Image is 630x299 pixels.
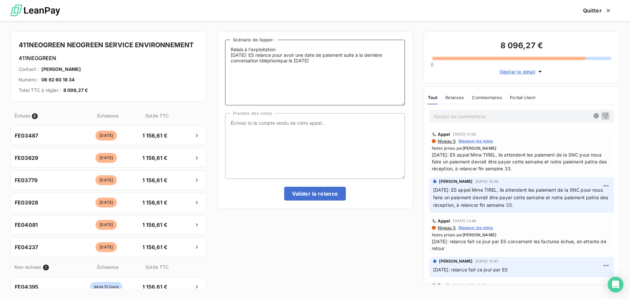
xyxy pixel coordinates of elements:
[437,225,456,230] span: Niveau 5
[19,87,61,94] span: Total TTC à régler :
[452,283,487,287] span: 25 juil. 2025, 10:50
[77,264,138,270] span: Échéance
[458,225,493,231] span: Masquer les notes
[19,66,39,73] span: Contact :
[472,95,502,100] span: Commentaires
[225,40,405,105] textarea: Relais à l'exploitation [DATE]: ES relance pour avoir une date de paiement suite à la dernière co...
[453,219,476,223] span: [DATE] 13:48
[15,132,38,139] span: FE03487
[432,151,611,172] span: [DATE]: ES appel Mme TIREL, ils attendent les paiement de la SNC pour nous faire un paiement devr...
[137,176,172,184] span: 1 156,61 €
[15,154,38,162] span: FE03629
[432,145,611,151] span: Notes prises par :
[575,4,619,17] button: Quitter
[95,153,117,163] span: [DATE]
[140,112,174,119] span: Solde TTC
[439,179,473,184] span: [PERSON_NAME]
[95,175,117,185] span: [DATE]
[500,68,535,75] span: Déplier le détail
[95,242,117,252] span: [DATE]
[445,95,464,100] span: Relances
[437,139,456,144] span: Niveau 5
[137,132,172,139] span: 1 156,61 €
[137,243,172,251] span: 1 156,61 €
[95,220,117,230] span: [DATE]
[438,283,450,288] span: Email
[431,62,433,67] span: 0
[15,221,38,229] span: FE04081
[463,146,496,151] span: [PERSON_NAME]
[498,68,545,75] button: Déplier le détail
[432,40,611,53] h3: 8 096,27 €
[19,40,198,50] h4: 411NEOGREEN NEOGREEN SERVICE ENVIRONNEMENT
[438,132,451,137] span: Appel
[32,113,38,119] span: 6
[14,264,42,270] span: Non-échues
[15,176,37,184] span: FE03779
[284,187,346,201] button: Valider la relance
[510,95,535,100] span: Portail client
[438,218,451,224] span: Appel
[475,180,499,183] span: [DATE] 15:56
[137,154,172,162] span: 1 156,61 €
[43,265,49,270] span: 1
[63,87,88,94] span: 8 096,27 €
[140,264,174,270] span: Solde TTC
[95,198,117,207] span: [DATE]
[432,238,611,252] span: [DATE]: relance fait ce jour par ES concernant les factures échue, en attente de retour
[15,199,38,206] span: FE03928
[90,282,122,292] span: dans 12 jours
[433,187,610,208] span: [DATE]: ES appel Mme TIREL, ils attendent les paiement de la SNC pour nous faire un paiement devr...
[137,199,172,206] span: 1 156,61 €
[19,76,39,83] span: Numéro :
[41,76,74,83] span: 06 92 60 18 34
[41,66,81,73] span: [PERSON_NAME]
[433,267,508,272] span: [DATE]: relance fait ce jour par ES
[458,138,493,144] span: Masquer les notes
[428,95,438,100] span: Tout
[432,232,611,238] span: Notes prises par :
[15,243,38,251] span: FE04237
[439,258,473,264] span: [PERSON_NAME]
[19,54,198,62] h6: 411NEOGREEN
[475,259,498,263] span: [DATE] 13:47
[95,131,117,140] span: [DATE]
[10,2,60,20] img: logo LeanPay
[15,283,38,291] span: FE04395
[463,232,496,237] span: [PERSON_NAME]
[14,112,31,119] span: Échues
[453,132,476,136] span: [DATE] 15:56
[608,277,623,292] div: Open Intercom Messenger
[137,221,172,229] span: 1 156,61 €
[137,283,172,291] span: 1 156,61 €
[77,112,138,119] span: Échéance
